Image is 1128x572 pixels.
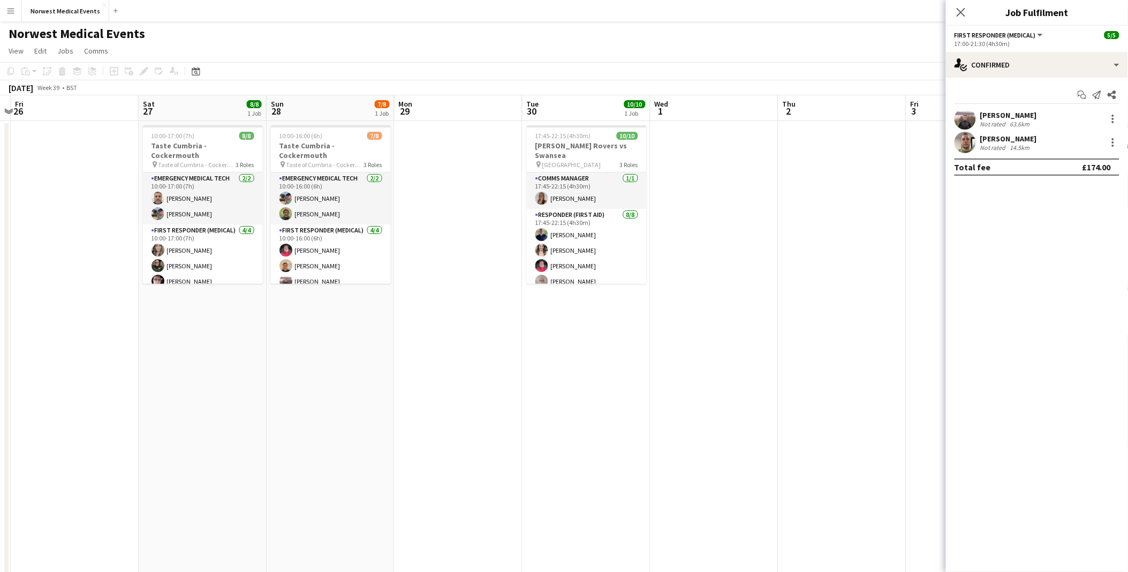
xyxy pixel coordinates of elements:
div: Not rated [980,144,1008,152]
div: [PERSON_NAME] [980,110,1037,120]
div: £174.00 [1082,162,1111,172]
a: Jobs [53,44,78,58]
span: Week 39 [35,84,62,92]
div: 14.5km [1008,144,1032,152]
span: 5/5 [1104,31,1119,39]
h1: Norwest Medical Events [9,26,145,42]
div: 63.6km [1008,120,1032,128]
button: First Responder (Medical) [955,31,1044,39]
span: Edit [34,46,47,56]
h3: Job Fulfilment [946,5,1128,19]
a: Comms [80,44,112,58]
div: [PERSON_NAME] [980,134,1037,144]
div: Confirmed [946,52,1128,78]
span: Jobs [57,46,73,56]
span: View [9,46,24,56]
div: Not rated [980,120,1008,128]
div: BST [66,84,77,92]
div: [DATE] [9,82,33,93]
div: 17:00-21:30 (4h30m) [955,40,1119,48]
span: Comms [84,46,108,56]
span: First Responder (Medical) [955,31,1036,39]
a: View [4,44,28,58]
a: Edit [30,44,51,58]
div: Total fee [955,162,991,172]
button: Norwest Medical Events [22,1,109,21]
